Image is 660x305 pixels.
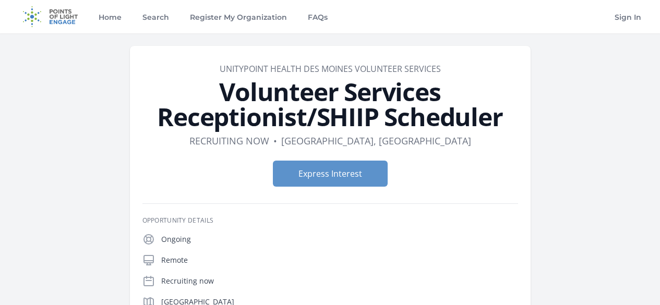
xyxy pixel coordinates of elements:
a: UnityPoint Health Des Moines Volunteer Services [220,63,441,75]
div: • [273,133,277,148]
p: Remote [161,255,518,265]
h3: Opportunity Details [142,216,518,225]
h1: Volunteer Services Receptionist/SHIIP Scheduler [142,79,518,129]
dd: Recruiting now [189,133,269,148]
p: Ongoing [161,234,518,245]
button: Express Interest [273,161,388,187]
dd: [GEOGRAPHIC_DATA], [GEOGRAPHIC_DATA] [281,133,471,148]
p: Recruiting now [161,276,518,286]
